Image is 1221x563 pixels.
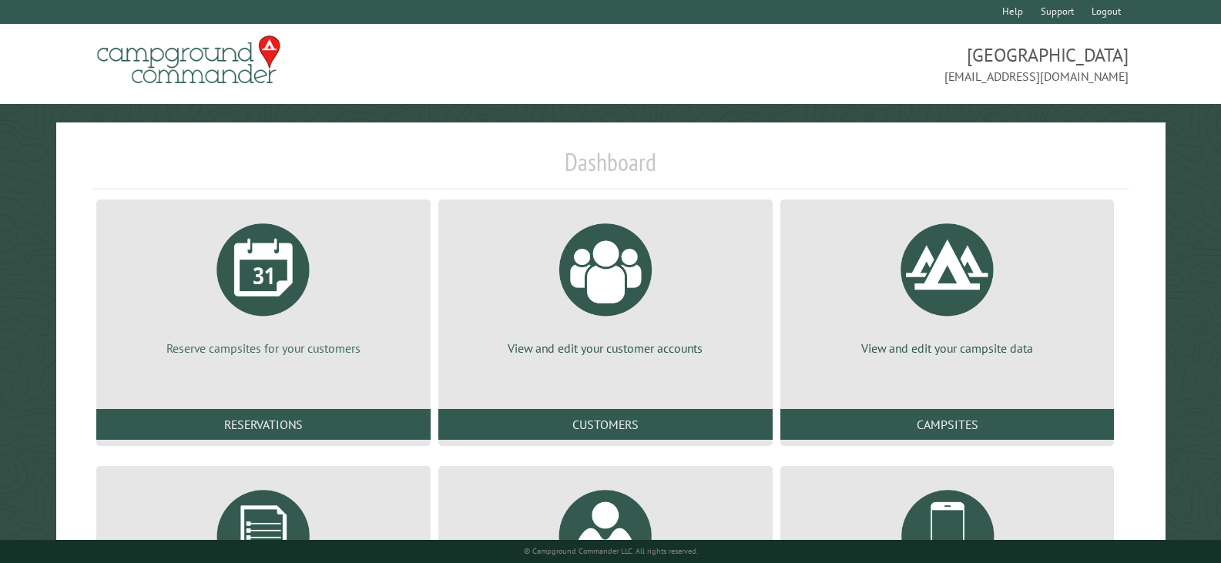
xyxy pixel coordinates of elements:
a: View and edit your customer accounts [457,212,754,357]
p: View and edit your campsite data [799,340,1096,357]
a: View and edit your campsite data [799,212,1096,357]
p: View and edit your customer accounts [457,340,754,357]
a: Reserve campsites for your customers [115,212,412,357]
span: [GEOGRAPHIC_DATA] [EMAIL_ADDRESS][DOMAIN_NAME] [611,42,1129,85]
small: © Campground Commander LLC. All rights reserved. [524,546,698,556]
a: Customers [438,409,773,440]
a: Campsites [780,409,1115,440]
a: Reservations [96,409,431,440]
h1: Dashboard [92,147,1129,189]
img: Campground Commander [92,30,285,90]
p: Reserve campsites for your customers [115,340,412,357]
